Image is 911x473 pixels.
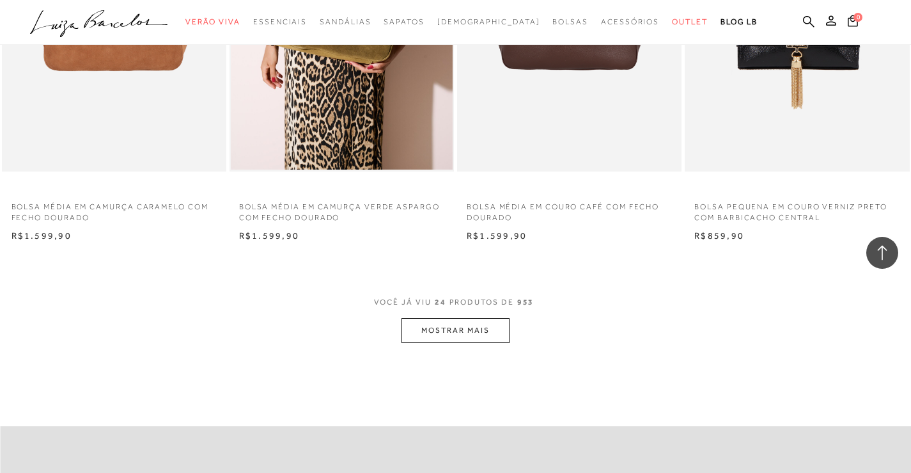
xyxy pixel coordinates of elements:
span: BLOG LB [720,17,758,26]
a: BOLSA MÉDIA EM CAMURÇA VERDE ASPARGO COM FECHO DOURADO [230,194,454,223]
a: categoryNavScreenReaderText [253,10,307,34]
a: BOLSA PEQUENA EM COURO VERNIZ PRETO COM BARBICACHO CENTRAL [685,194,909,223]
span: VOCÊ JÁ VIU PRODUTOS DE [374,298,538,307]
a: BOLSA MÉDIA EM COURO CAFÉ COM FECHO DOURADO [457,194,681,223]
a: categoryNavScreenReaderText [672,10,708,34]
span: Acessórios [601,17,659,26]
span: 953 [517,298,534,307]
a: noSubCategoriesText [437,10,540,34]
span: Bolsas [552,17,588,26]
a: categoryNavScreenReaderText [601,10,659,34]
span: 0 [853,13,862,22]
a: categoryNavScreenReaderText [185,10,240,34]
a: categoryNavScreenReaderText [384,10,424,34]
span: R$1.599,90 [12,230,72,241]
span: Verão Viva [185,17,240,26]
span: Outlet [672,17,708,26]
span: Sapatos [384,17,424,26]
button: 0 [844,14,862,31]
a: BOLSA MÉDIA EM CAMURÇA CARAMELO COM FECHO DOURADO [2,194,226,223]
span: R$1.599,90 [467,230,527,241]
span: Sandálias [320,17,371,26]
button: MOSTRAR MAIS [401,318,509,343]
a: BLOG LB [720,10,758,34]
span: R$1.599,90 [239,230,299,241]
span: Essenciais [253,17,307,26]
a: categoryNavScreenReaderText [552,10,588,34]
span: [DEMOGRAPHIC_DATA] [437,17,540,26]
a: categoryNavScreenReaderText [320,10,371,34]
span: 24 [435,298,446,307]
span: R$859,90 [694,230,744,241]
